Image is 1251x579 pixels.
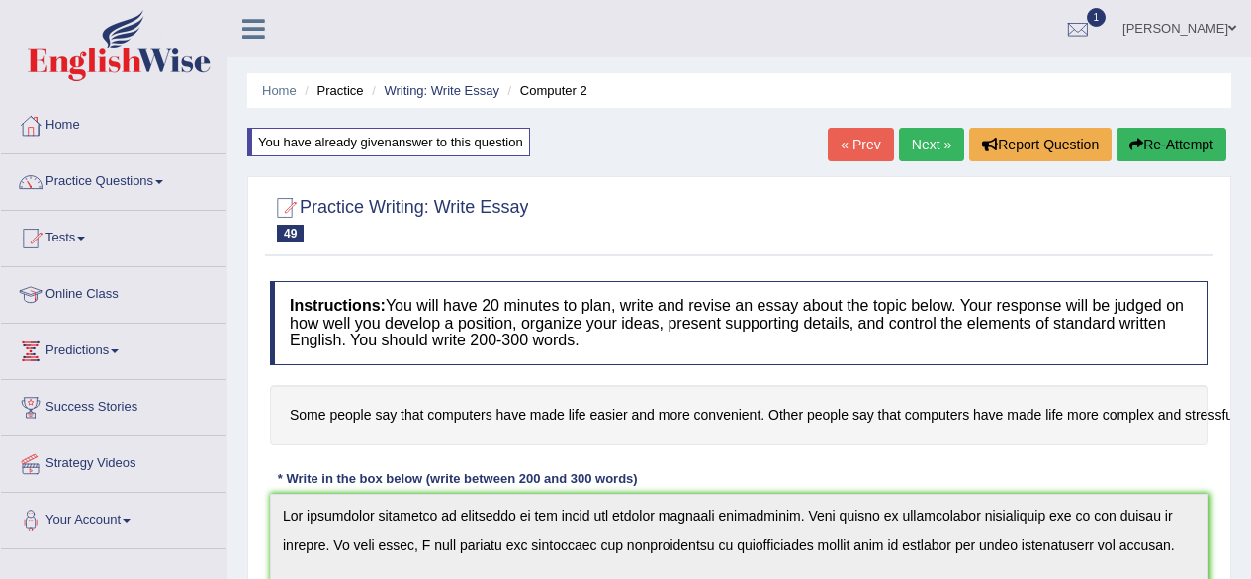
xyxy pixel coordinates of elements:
[899,128,964,161] a: Next »
[270,193,528,242] h2: Practice Writing: Write Essay
[1,211,226,260] a: Tests
[1087,8,1107,27] span: 1
[1,324,226,373] a: Predictions
[969,128,1112,161] button: Report Question
[277,225,304,242] span: 49
[1,493,226,542] a: Your Account
[1,436,226,486] a: Strategy Videos
[1117,128,1226,161] button: Re-Attempt
[270,281,1208,365] h4: You will have 20 minutes to plan, write and revise an essay about the topic below. Your response ...
[270,385,1208,445] h4: Some people say that computers have made life easier and more convenient. Other people say that c...
[1,98,226,147] a: Home
[1,380,226,430] a: Success Stories
[290,297,386,314] b: Instructions:
[503,81,587,100] li: Computer 2
[1,267,226,317] a: Online Class
[270,470,645,489] div: * Write in the box below (write between 200 and 300 words)
[1,154,226,204] a: Practice Questions
[384,83,499,98] a: Writing: Write Essay
[247,128,530,156] div: You have already given answer to this question
[262,83,297,98] a: Home
[300,81,363,100] li: Practice
[828,128,893,161] a: « Prev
